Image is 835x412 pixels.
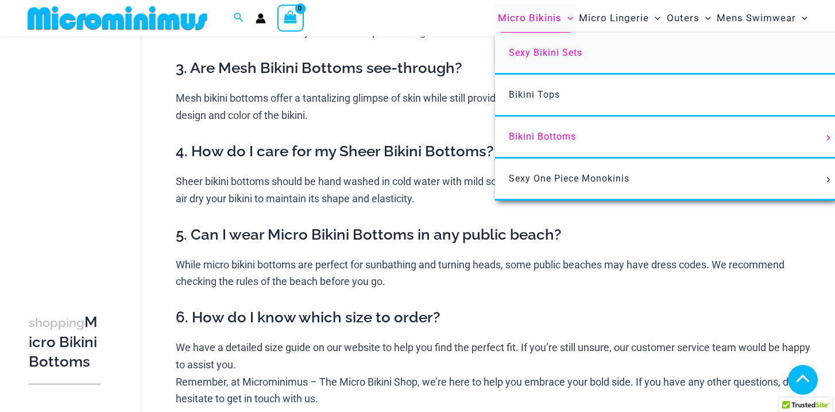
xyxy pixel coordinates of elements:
p: Sheer bikini bottoms should be hand washed in cold water with mild soap. Avoid using bleach or ha... [176,173,811,207]
h3: 6. How do I know which size to order? [176,308,811,328]
h3: 3. Are Mesh Bikini Bottoms see-through? [176,59,811,78]
span: Sexy Bikini Sets [509,47,582,58]
span: Menu Toggle [822,177,835,183]
a: Micro LingerieMenu ToggleMenu Toggle [576,3,663,33]
span: Menu Toggle [796,3,807,33]
a: View Shopping Cart, empty [277,5,304,31]
span: Mens Swimwear [717,3,796,33]
span: Sexy One Piece Monokinis [509,173,629,184]
a: Account icon link [256,13,266,24]
iframe: TrustedSite Certified [29,47,132,277]
a: OutersMenu ToggleMenu Toggle [664,3,714,33]
h3: 5. Can I wear Micro Bikini Bottoms in any public beach? [176,225,811,245]
p: Mesh bikini bottoms offer a tantalizing glimpse of skin while still providing coverage. The level... [176,90,811,124]
a: Micro BikinisMenu ToggleMenu Toggle [495,3,576,33]
span: Menu Toggle [649,3,660,33]
span: Bikini Bottoms [509,131,576,142]
span: Outers [667,3,699,33]
span: Micro Bikinis [498,3,562,33]
span: Menu Toggle [822,135,835,141]
span: Micro Lingerie [579,3,649,33]
p: We have a detailed size guide on our website to help you find the perfect fit. If you’re still un... [176,339,811,407]
span: Bikini Tops [509,89,560,100]
span: Menu Toggle [699,3,711,33]
nav: Site Navigation [493,2,812,34]
h3: 4. How do I care for my Sheer Bikini Bottoms? [176,142,811,161]
span: Menu Toggle [562,3,573,33]
img: MM SHOP LOGO FLAT [23,5,212,31]
p: While micro bikini bottoms are perfect for sunbathing and turning heads, some public beaches may ... [176,256,811,290]
a: Search icon link [234,11,244,25]
span: shopping [29,315,84,330]
h3: Micro Bikini Bottoms [29,313,100,371]
a: Mens SwimwearMenu ToggleMenu Toggle [714,3,810,33]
